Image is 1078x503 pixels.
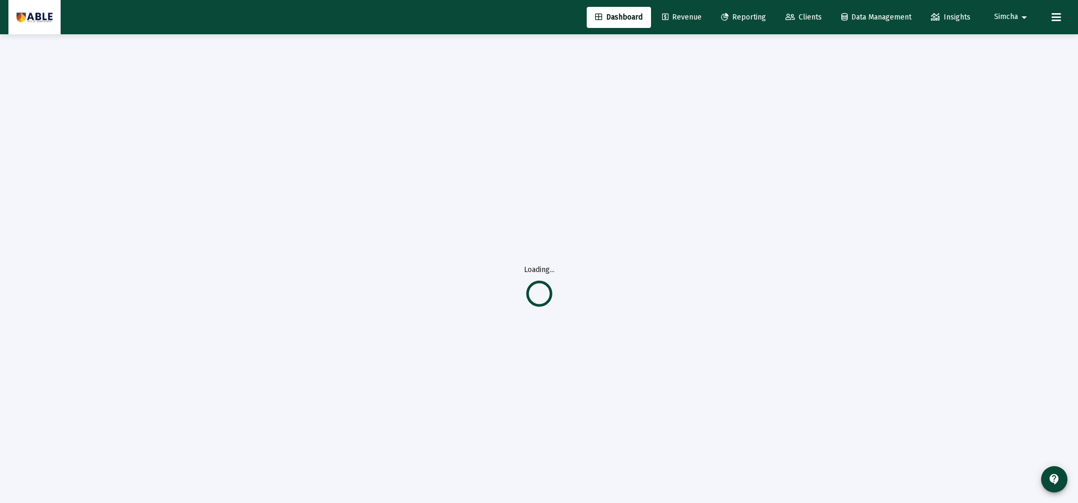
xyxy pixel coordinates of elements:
span: Clients [785,13,822,22]
mat-icon: arrow_drop_down [1018,7,1031,28]
a: Dashboard [587,7,651,28]
a: Revenue [654,7,710,28]
span: Dashboard [595,13,643,22]
mat-icon: contact_support [1048,473,1061,486]
span: Revenue [662,13,702,22]
span: Reporting [721,13,766,22]
a: Insights [922,7,979,28]
a: Reporting [713,7,774,28]
a: Clients [777,7,830,28]
span: Data Management [841,13,911,22]
a: Data Management [833,7,920,28]
span: Insights [931,13,970,22]
button: Simcha [982,6,1043,27]
span: Simcha [994,13,1018,22]
img: Dashboard [16,7,53,28]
